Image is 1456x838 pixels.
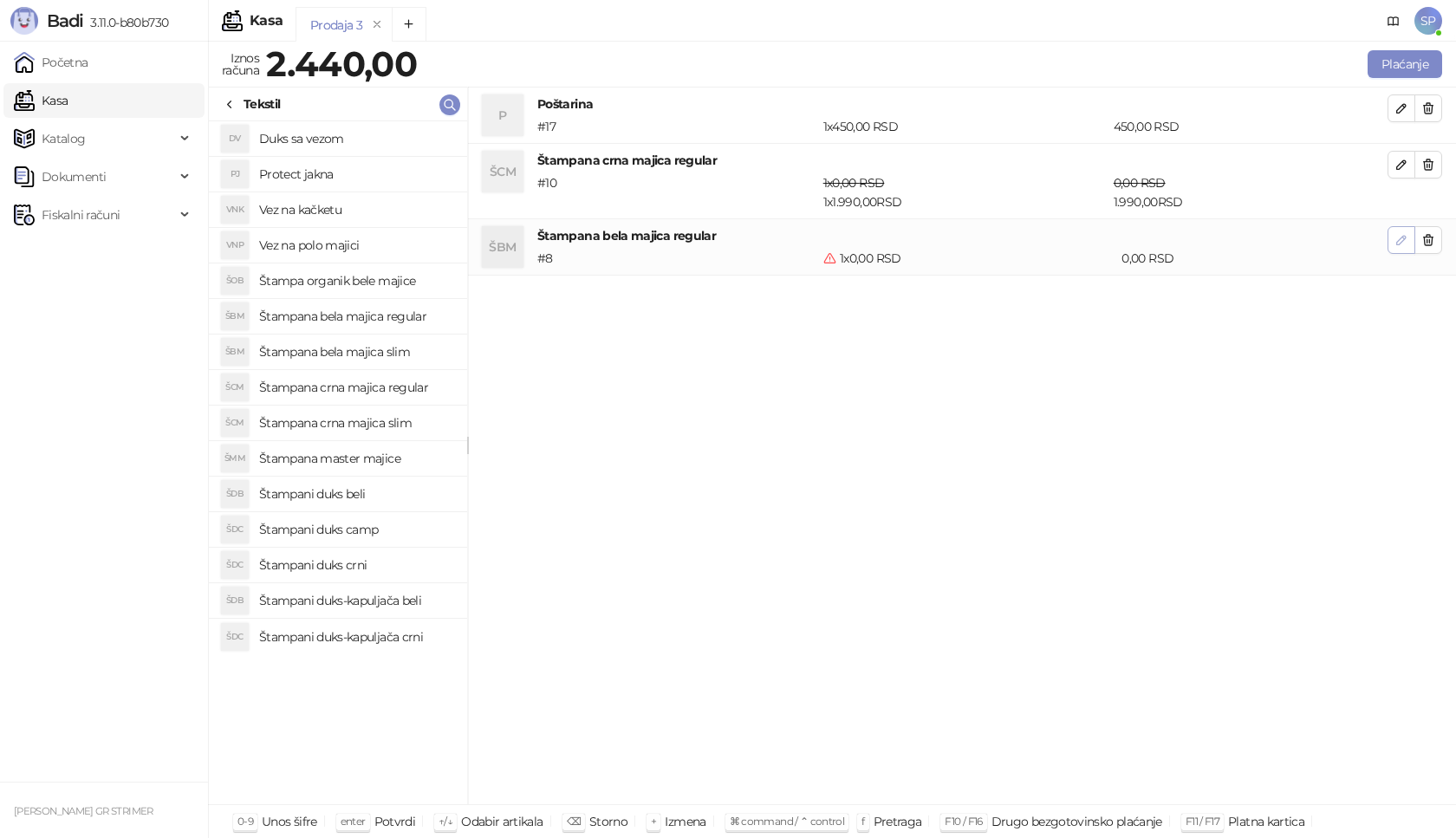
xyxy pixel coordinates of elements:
[221,374,249,401] div: ŠCM
[259,302,453,330] h4: Štampana bela majica regular
[221,160,249,188] div: PJ
[14,83,68,118] a: Kasa
[221,231,249,259] div: VNP
[221,267,249,295] div: ŠOB
[1114,175,1166,191] span: 0,00 RSD
[1118,249,1391,268] div: 0,00 RSD
[1368,50,1442,78] button: Plaćanje
[250,14,283,28] div: Kasa
[461,810,543,833] div: Odabir artikala
[266,42,417,85] strong: 2.440,00
[259,267,453,295] h4: Štampa organik bele majice
[537,94,1388,114] h4: Poštarina
[537,151,1388,170] h4: Štampana crna majica regular
[567,815,581,828] span: ⌫
[366,17,388,32] button: remove
[259,231,453,259] h4: Vez na polo majici
[221,587,249,614] div: ŠDB
[534,117,820,136] div: # 17
[14,805,153,817] small: [PERSON_NAME] GR STRIMER
[482,151,523,192] div: ŠCM
[259,125,453,153] h4: Duks sa vezom
[310,16,362,35] div: Prodaja 3
[83,15,168,30] span: 3.11.0-b80b730
[482,226,523,268] div: ŠBM
[221,409,249,437] div: ŠCM
[221,445,249,472] div: ŠMM
[221,480,249,508] div: ŠDB
[259,445,453,472] h4: Štampana master majice
[221,551,249,579] div: ŠDC
[221,516,249,543] div: ŠDC
[1110,117,1391,136] div: 450,00 RSD
[221,302,249,330] div: ŠBM
[1110,173,1391,211] div: 1.990,00 RSD
[209,121,467,804] div: grid
[259,160,453,188] h4: Protect jakna
[341,815,366,828] span: enter
[47,10,83,31] span: Badi
[259,409,453,437] h4: Štampana crna majica slim
[244,94,281,114] div: Tekstil
[1228,810,1304,833] div: Platna kartica
[259,623,453,651] h4: Štampani duks-kapuljača crni
[439,815,452,828] span: ↑/↓
[730,815,845,828] span: ⌘ command / ⌃ control
[392,7,426,42] button: Add tab
[665,810,705,833] div: Izmena
[945,815,982,828] span: F10 / F16
[10,7,38,35] img: Logo
[14,45,88,80] a: Početna
[1186,815,1219,828] span: F11 / F17
[820,249,1119,268] div: 1 x 0,00 RSD
[374,810,416,833] div: Potvrdi
[262,810,317,833] div: Unos šifre
[259,196,453,224] h4: Vez na kačketu
[221,125,249,153] div: DV
[861,815,864,828] span: f
[823,175,885,191] span: 1 x 0,00 RSD
[42,198,120,232] span: Fiskalni računi
[221,196,249,224] div: VNK
[221,623,249,651] div: ŠDC
[651,815,656,828] span: +
[537,226,1388,245] h4: Štampana bela majica regular
[820,173,1110,211] div: 1 x 1.990,00 RSD
[237,815,253,828] span: 0-9
[874,810,922,833] div: Pretraga
[259,374,453,401] h4: Štampana crna majica regular
[218,47,263,81] div: Iznos računa
[259,516,453,543] h4: Štampani duks camp
[42,121,86,156] span: Katalog
[589,810,627,833] div: Storno
[1380,7,1407,35] a: Dokumentacija
[259,587,453,614] h4: Štampani duks-kapuljača beli
[820,117,1110,136] div: 1 x 450,00 RSD
[259,551,453,579] h4: Štampani duks crni
[42,159,106,194] span: Dokumenti
[221,338,249,366] div: ŠBM
[1414,7,1442,35] span: SP
[259,480,453,508] h4: Štampani duks beli
[534,173,820,211] div: # 10
[259,338,453,366] h4: Štampana bela majica slim
[991,810,1162,833] div: Drugo bezgotovinsko plaćanje
[534,249,820,268] div: # 8
[482,94,523,136] div: P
